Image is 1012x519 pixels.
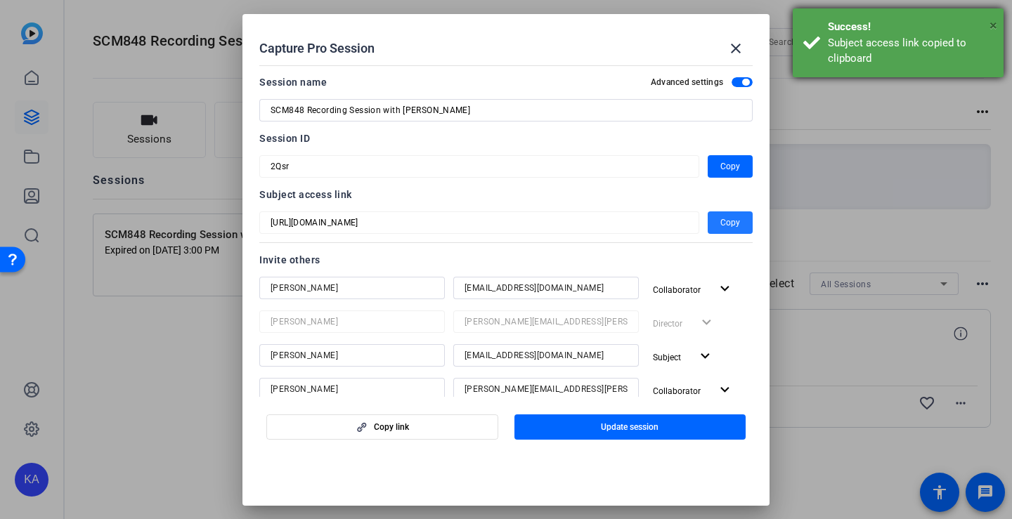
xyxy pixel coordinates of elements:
button: Copy [708,155,753,178]
div: Invite others [259,251,753,268]
span: Collaborator [653,386,701,396]
div: Subject access link copied to clipboard [828,35,993,67]
span: Copy link [374,421,409,433]
input: Session OTP [271,214,688,231]
div: Subject access link [259,186,753,203]
input: Email... [465,347,628,364]
span: Collaborator [653,285,701,295]
button: Subject [647,344,720,369]
input: Email... [465,381,628,398]
input: Name... [271,347,434,364]
input: Email... [465,280,628,296]
h2: Advanced settings [651,77,723,88]
span: Update session [601,421,659,433]
button: Collaborator [647,378,739,403]
button: Update session [514,414,746,440]
div: Session name [259,74,327,91]
input: Name... [271,381,434,398]
button: Copy [708,211,753,234]
input: Name... [271,313,434,330]
div: Success! [828,19,993,35]
mat-icon: close [727,40,744,57]
button: Copy link [266,414,498,440]
input: Session OTP [271,158,688,175]
span: Subject [653,353,681,362]
button: Collaborator [647,277,739,302]
div: Capture Pro Session [259,32,753,65]
input: Email... [465,313,628,330]
span: Copy [720,214,740,231]
span: Copy [720,158,740,175]
input: Enter Session Name [271,102,741,119]
mat-icon: expand_more [716,381,734,399]
div: Session ID [259,130,753,147]
mat-icon: expand_more [696,348,714,365]
span: × [990,17,997,34]
mat-icon: expand_more [716,280,734,298]
input: Name... [271,280,434,296]
button: Close [990,15,997,36]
